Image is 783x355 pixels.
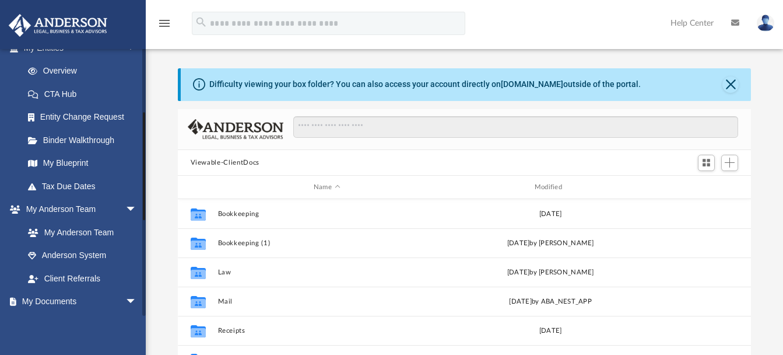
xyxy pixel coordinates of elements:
[191,158,259,168] button: Viewable-ClientDocs
[16,267,149,290] a: Client Referrals
[16,82,155,106] a: CTA Hub
[16,244,149,267] a: Anderson System
[16,221,143,244] a: My Anderson Team
[16,175,155,198] a: Tax Due Dates
[16,106,155,129] a: Entity Change Request
[209,78,641,91] div: Difficulty viewing your box folder? You can also access your account directly on outside of the p...
[157,16,171,30] i: menu
[217,298,436,305] button: Mail
[125,290,149,314] span: arrow_drop_down
[5,14,111,37] img: Anderson Advisors Platinum Portal
[217,182,436,193] div: Name
[441,326,660,336] div: [DATE]
[757,15,774,32] img: User Pic
[217,239,436,247] button: Bookkeeping (1)
[217,269,436,276] button: Law
[441,238,660,249] div: [DATE] by [PERSON_NAME]
[16,313,143,336] a: Box
[501,79,563,89] a: [DOMAIN_NAME]
[16,60,155,83] a: Overview
[293,116,738,138] input: Search files and folders
[441,297,660,307] div: [DATE] by ABA_NEST_APP
[722,76,739,93] button: Close
[16,128,155,152] a: Binder Walkthrough
[125,198,149,222] span: arrow_drop_down
[217,327,436,335] button: Receipts
[441,182,659,193] div: Modified
[157,22,171,30] a: menu
[8,290,149,314] a: My Documentsarrow_drop_down
[182,182,212,193] div: id
[16,152,149,175] a: My Blueprint
[217,210,436,218] button: Bookkeeping
[8,198,149,221] a: My Anderson Teamarrow_drop_down
[665,182,746,193] div: id
[441,209,660,220] div: [DATE]
[721,155,739,171] button: Add
[698,155,715,171] button: Switch to Grid View
[195,16,208,29] i: search
[441,267,660,278] div: [DATE] by [PERSON_NAME]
